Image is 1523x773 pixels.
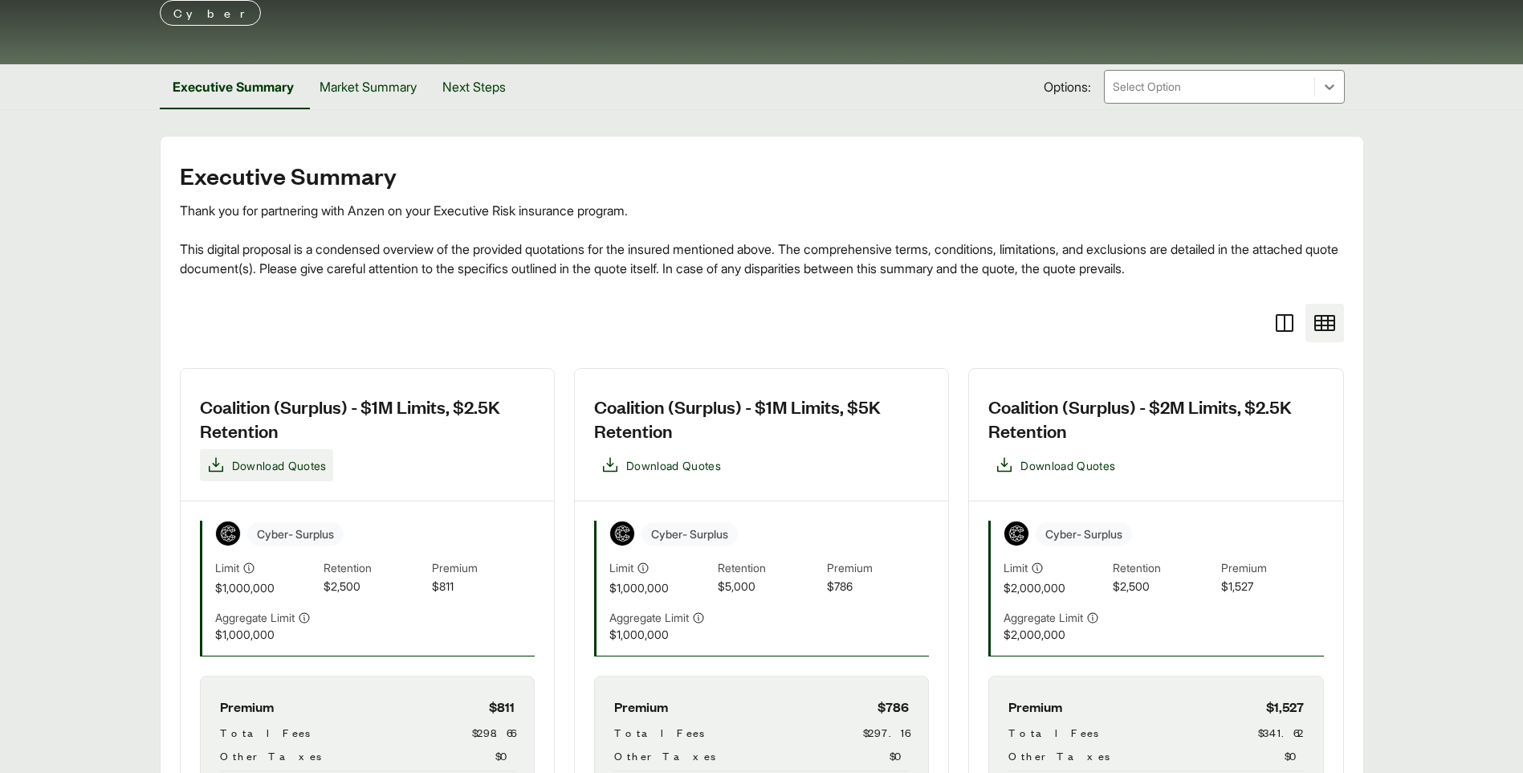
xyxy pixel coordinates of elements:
[215,609,295,626] span: Aggregate Limit
[1008,747,1110,764] span: Other Taxes
[1004,559,1028,576] span: Limit
[1258,724,1304,741] span: $341.62
[609,559,633,576] span: Limit
[614,724,704,741] span: Total Fees
[220,724,310,741] span: Total Fees
[614,696,668,718] span: Premium
[594,395,929,443] h3: Coalition (Surplus) - $1M Limits, $5K Retention
[1020,457,1115,474] span: Download Quotes
[890,747,909,764] span: $0
[180,162,1344,188] h2: Executive Summary
[1221,559,1323,578] span: Premium
[472,724,515,741] span: $298.66
[173,3,247,22] p: Cyber
[1004,609,1083,626] span: Aggregate Limit
[1036,522,1132,546] span: Cyber - Surplus
[641,522,738,546] span: Cyber - Surplus
[1113,578,1215,596] span: $2,500
[878,696,909,718] span: $786
[220,696,274,718] span: Premium
[827,559,929,578] span: Premium
[609,609,689,626] span: Aggregate Limit
[827,578,929,596] span: $786
[200,449,333,481] button: Download Quotes
[1266,696,1304,718] span: $1,527
[863,724,909,741] span: $297.16
[432,559,534,578] span: Premium
[718,578,820,596] span: $5,000
[324,559,426,578] span: Retention
[1044,77,1091,96] span: Options:
[1285,747,1304,764] span: $0
[988,395,1323,443] h3: Coalition (Surplus) - $2M Limits, $2.5K Retention
[200,395,535,443] h3: Coalition (Surplus) - $1M Limits, $2.5K Retention
[215,626,317,643] span: $1,000,000
[626,457,721,474] span: Download Quotes
[307,64,430,109] button: Market Summary
[614,747,715,764] span: Other Taxes
[718,559,820,578] span: Retention
[432,578,534,596] span: $811
[1004,626,1106,643] span: $2,000,000
[988,449,1122,481] button: Download Quotes
[216,521,240,546] img: Coalition
[1004,521,1028,546] img: Coalition
[495,747,515,764] span: $0
[489,696,515,718] span: $811
[609,626,711,643] span: $1,000,000
[610,521,634,546] img: Coalition
[1004,579,1106,596] span: $2,000,000
[609,579,711,596] span: $1,000,000
[160,64,307,109] button: Executive Summary
[220,747,321,764] span: Other Taxes
[594,449,727,481] button: Download Quotes
[324,578,426,596] span: $2,500
[1221,578,1323,596] span: $1,527
[180,201,1344,278] div: Thank you for partnering with Anzen on your Executive Risk insurance program. This digital propos...
[1008,724,1098,741] span: Total Fees
[215,579,317,596] span: $1,000,000
[247,522,344,546] span: Cyber - Surplus
[1113,559,1215,578] span: Retention
[1008,696,1062,718] span: Premium
[430,64,519,109] button: Next Steps
[215,559,239,576] span: Limit
[232,457,327,474] span: Download Quotes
